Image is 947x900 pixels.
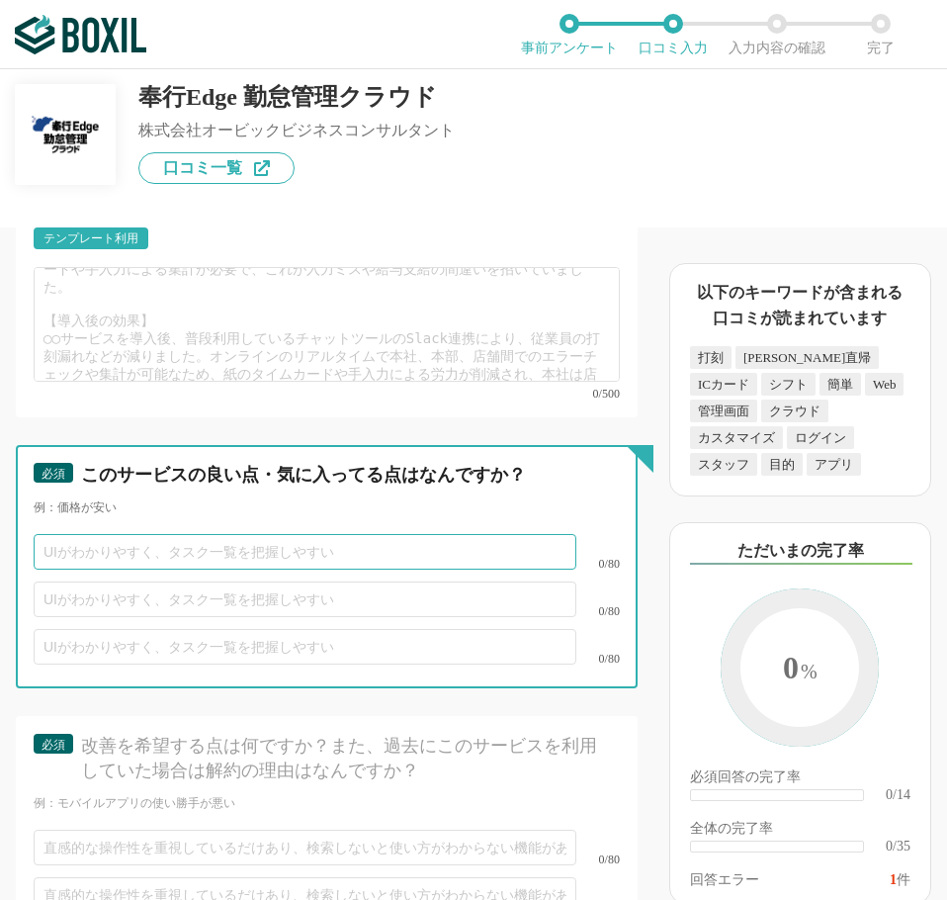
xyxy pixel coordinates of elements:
div: 目的 [761,453,803,476]
input: UIがわかりやすく、タスク一覧を把握しやすい [34,582,576,617]
div: 打刻 [690,346,732,369]
div: アプリ [807,453,861,476]
div: 全体の完了率 [690,822,910,840]
div: 0/500 [34,388,620,400]
span: % [801,661,818,682]
div: 例：価格が安い [34,499,620,516]
div: 奉行Edge 勤怠管理クラウド [138,85,455,109]
div: 0/35 [886,840,910,854]
div: 例：モバイルアプリの使い勝手が悪い [34,795,620,812]
div: ただいまの完了率 [690,539,912,565]
div: スタッフ [690,453,757,476]
span: 口コミ一覧 [163,160,242,176]
div: 0/80 [576,653,620,665]
div: 必須回答の完了率 [690,770,910,788]
li: 事前アンケート [517,14,621,55]
input: 直感的な操作性を重視しているだけあり、検索しないと使い方がわからない機能がある [34,830,576,865]
div: [PERSON_NAME]直帰 [735,346,879,369]
div: クラウド [761,400,828,422]
div: 管理画面 [690,400,757,422]
div: このサービスの良い点・気に入ってる点はなんですか？ [81,463,609,488]
div: カスタマイズ [690,426,783,449]
div: 件 [890,873,910,887]
div: 株式会社オービックビジネスコンサルタント [138,123,455,138]
div: 0/80 [576,605,620,617]
span: 必須 [42,738,65,752]
div: 回答エラー [690,873,759,887]
div: シフト [761,373,816,396]
div: 改善を希望する点は何ですか？また、過去にこのサービスを利用していた場合は解約の理由はなんですか？ [81,734,609,783]
a: 口コミ一覧 [138,152,295,184]
li: 入力内容の確認 [725,14,828,55]
div: 以下のキーワードが含まれる口コミが読まれています [690,280,910,330]
div: テンプレート利用 [43,232,138,244]
div: 0/14 [886,788,910,802]
input: UIがわかりやすく、タスク一覧を把握しやすい [34,629,576,665]
div: ログイン [787,426,854,449]
input: UIがわかりやすく、タスク一覧を把握しやすい [34,534,576,570]
div: ICカード [690,373,757,396]
div: 0/80 [576,854,620,865]
div: 簡単 [819,373,861,396]
div: Web [865,373,904,396]
span: 必須 [42,467,65,481]
span: 1 [890,872,897,887]
li: 完了 [828,14,932,55]
img: ボクシルSaaS_ロゴ [15,15,146,54]
span: 0 [740,608,859,731]
li: 口コミ入力 [621,14,725,55]
div: 0/80 [576,558,620,570]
